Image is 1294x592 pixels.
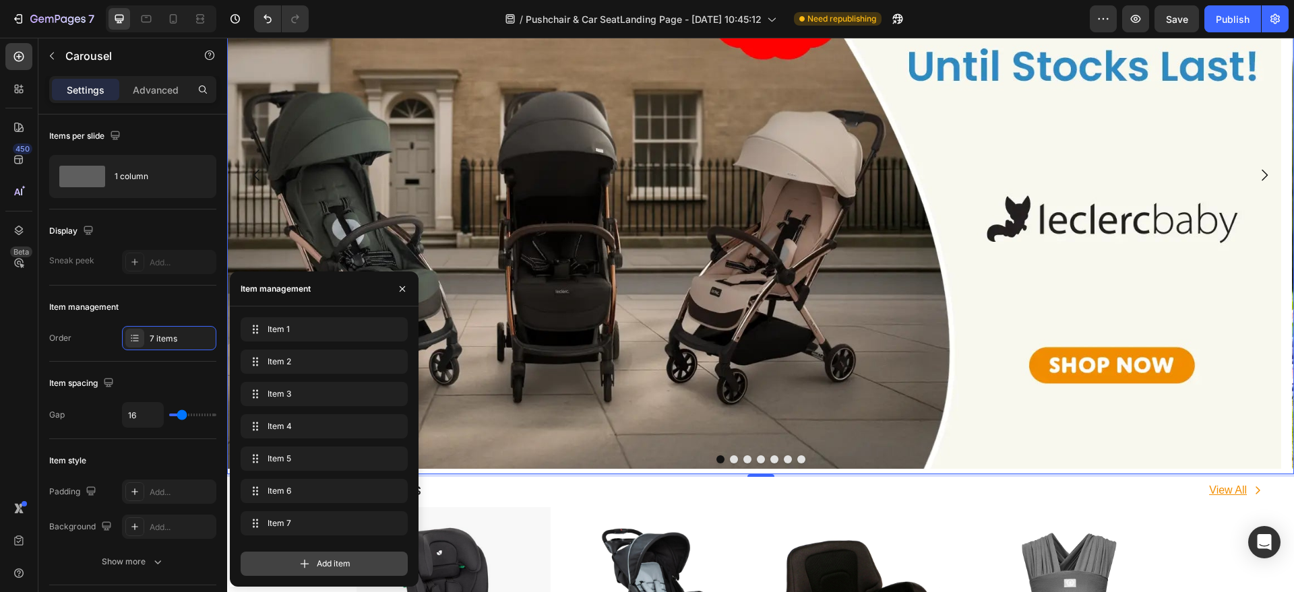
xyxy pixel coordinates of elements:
[1204,5,1261,32] button: Publish
[516,418,524,426] button: Dot
[49,483,99,501] div: Padding
[557,418,565,426] button: Dot
[13,143,32,154] div: 450
[49,455,86,467] div: Item style
[49,222,96,240] div: Display
[530,418,538,426] button: Dot
[10,246,32,257] div: Beta
[49,550,216,574] button: Show more
[1166,13,1188,25] span: Save
[1216,12,1250,26] div: Publish
[49,332,71,344] div: Order
[503,418,511,426] button: Dot
[489,418,497,426] button: Dot
[1154,5,1199,32] button: Save
[1018,119,1056,156] button: Carousel Next Arrow
[268,517,375,529] span: Item 7
[570,418,578,426] button: Dot
[543,418,551,426] button: Dot
[65,48,180,64] p: Carousel
[123,403,163,427] input: Auto
[67,83,104,97] p: Settings
[971,439,1047,467] a: View All
[241,283,311,295] div: Item management
[49,255,94,267] div: Sneak peek
[268,388,375,400] span: Item 3
[268,453,375,465] span: Item 5
[88,11,94,27] p: 7
[102,555,164,568] div: Show more
[49,374,117,393] div: Item spacing
[254,5,309,32] div: Undo/Redo
[1248,526,1281,558] div: Open Intercom Messenger
[115,161,197,192] div: 1 column
[49,518,115,536] div: Background
[150,333,213,345] div: 7 items
[268,420,375,432] span: Item 4
[807,13,876,25] span: Need republishing
[5,5,100,32] button: 7
[317,558,350,570] span: Add item
[49,301,119,313] div: Item management
[268,323,375,335] span: Item 1
[526,12,762,26] span: Pushchair & Car SeatLanding Page - [DATE] 10:45:12
[22,442,522,463] p: Bestselling Pushchairs
[150,521,213,533] div: Add...
[268,485,375,497] span: Item 6
[150,486,213,498] div: Add...
[268,356,375,368] span: Item 2
[49,127,123,145] div: Items per slide
[133,83,179,97] p: Advanced
[49,409,65,421] div: Gap
[982,446,1020,460] p: View All
[227,38,1294,592] iframe: Design area
[520,12,523,26] span: /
